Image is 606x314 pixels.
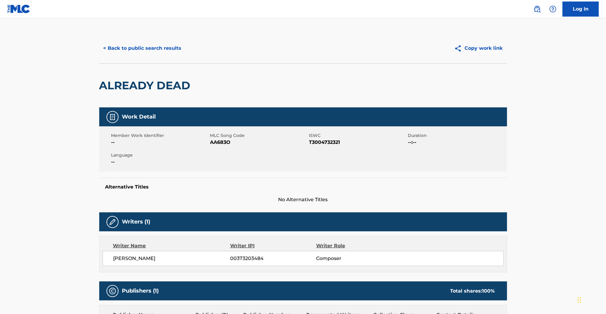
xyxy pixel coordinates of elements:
button: < Back to public search results [99,41,186,56]
span: Composer [316,255,394,262]
span: Language [111,152,209,158]
span: 00373203484 [230,255,316,262]
a: Public Search [531,3,543,15]
span: 100 % [482,288,495,294]
span: -- [111,139,209,146]
span: Member Work Identifier [111,132,209,139]
h5: Work Detail [122,113,156,120]
img: search [534,5,541,13]
div: Help [547,3,559,15]
img: help [549,5,557,13]
div: Total shares: [450,287,495,295]
span: MLC Song Code [210,132,308,139]
span: ISWC [309,132,407,139]
span: [PERSON_NAME] [113,255,230,262]
a: Log In [563,2,599,17]
div: Drag [578,291,581,309]
div: Writer Role [316,242,394,249]
span: --:-- [408,139,506,146]
span: Duration [408,132,506,139]
img: Writers [109,218,116,226]
h2: ALREADY DEAD [99,79,194,92]
span: No Alternative Titles [99,196,507,203]
img: Copy work link [454,45,465,52]
div: Writer Name [113,242,230,249]
h5: Alternative Titles [105,184,501,190]
span: -- [111,158,209,166]
iframe: Chat Widget [576,285,606,314]
img: Publishers [109,287,116,295]
h5: Publishers (1) [122,287,159,294]
img: Work Detail [109,113,116,121]
h5: Writers (1) [122,218,151,225]
button: Copy work link [450,41,507,56]
span: T3004732321 [309,139,407,146]
span: AA683O [210,139,308,146]
div: Writer IPI [230,242,316,249]
img: MLC Logo [7,5,30,13]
